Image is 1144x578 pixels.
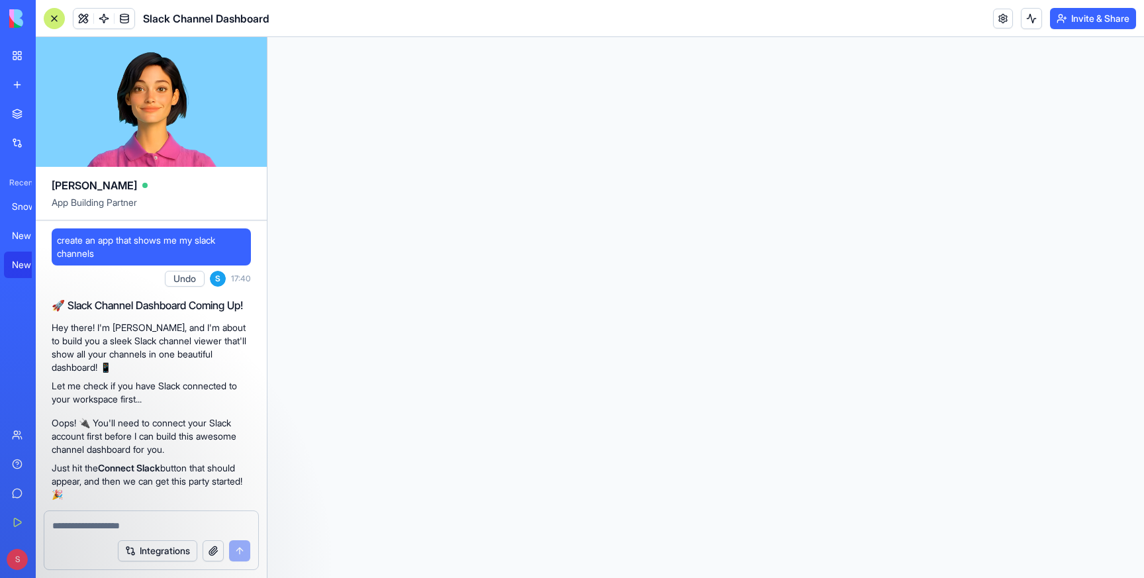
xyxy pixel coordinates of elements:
[52,379,251,406] p: Let me check if you have Slack connected to your workspace first...
[165,271,205,287] button: Undo
[4,252,57,278] a: New App
[12,229,49,242] div: New App
[52,416,251,456] p: Oops! 🔌 You'll need to connect your Slack account first before I can build this awesome channel d...
[52,177,137,193] span: [PERSON_NAME]
[12,258,49,271] div: New App
[52,321,251,374] p: Hey there! I'm [PERSON_NAME], and I'm about to build you a sleek Slack channel viewer that'll sho...
[52,297,251,313] h2: 🚀 Slack Channel Dashboard Coming Up!
[4,177,32,188] span: Recent
[4,193,57,220] a: Snowflake Data Hub
[4,222,57,249] a: New App
[9,9,91,28] img: logo
[98,462,160,473] strong: Connect Slack
[57,234,246,260] span: create an app that shows me my slack channels
[118,540,197,561] button: Integrations
[189,479,453,571] iframe: Intercom notifications message
[52,196,251,220] span: App Building Partner
[1050,8,1136,29] button: Invite & Share
[7,549,28,570] span: S
[52,461,251,501] p: Just hit the button that should appear, and then we can get this party started! 🎉
[210,271,226,287] span: S
[143,11,269,26] span: Slack Channel Dashboard
[231,273,251,284] span: 17:40
[12,200,49,213] div: Snowflake Data Hub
